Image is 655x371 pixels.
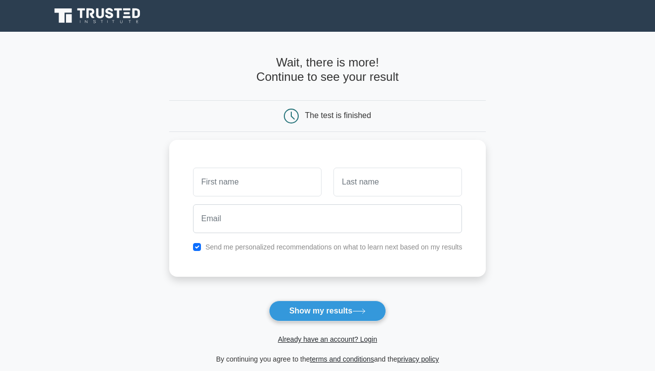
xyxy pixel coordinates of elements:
[169,56,486,84] h4: Wait, there is more! Continue to see your result
[193,204,462,233] input: Email
[333,168,462,196] input: Last name
[278,335,377,343] a: Already have an account? Login
[193,168,322,196] input: First name
[397,355,439,363] a: privacy policy
[205,243,462,251] label: Send me personalized recommendations on what to learn next based on my results
[310,355,374,363] a: terms and conditions
[305,111,371,120] div: The test is finished
[269,301,386,321] button: Show my results
[163,353,492,365] div: By continuing you agree to the and the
